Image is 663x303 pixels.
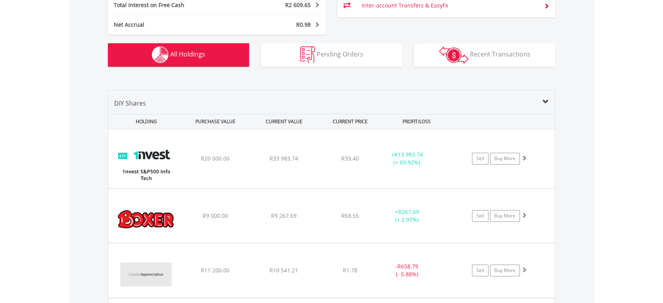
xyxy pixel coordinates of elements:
[108,43,249,67] button: All Holdings
[270,155,298,162] span: R33 983.74
[202,212,228,219] span: R9 000.00
[250,114,317,129] div: CURRENT VALUE
[490,265,520,276] a: Buy More
[490,153,520,164] a: Buy More
[472,265,488,276] a: Sell
[114,99,146,108] span: DIY Shares
[152,46,169,63] img: holdings-wht.png
[470,50,530,58] span: Recent Transactions
[397,263,418,270] span: R658.79
[182,114,249,129] div: PURCHASE VALUE
[109,114,180,129] div: HOLDING
[439,46,468,64] img: transactions-zar-wht.png
[398,208,419,215] span: R267.69
[108,21,235,29] div: Net Accrual
[343,266,357,274] span: R1.78
[377,263,437,278] div: - (- 5.88%)
[414,43,555,67] button: Recent Transactions
[261,43,402,67] button: Pending Orders
[300,46,315,63] img: pending_instructions-wht.png
[341,155,359,162] span: R33.40
[112,139,180,186] img: EQU.ZA.ETF5IT.png
[472,210,488,222] a: Sell
[112,253,180,296] img: EQU.ZA.CTA.png
[317,50,363,58] span: Pending Orders
[296,21,311,28] span: R0.98
[108,1,235,9] div: Total Interest on Free Cash
[271,212,297,219] span: R9 267.69
[472,153,488,164] a: Sell
[394,151,423,158] span: R13 983.74
[341,212,359,219] span: R68.55
[200,266,229,274] span: R11 200.00
[490,210,520,222] a: Buy More
[170,50,205,58] span: All Holdings
[319,114,381,129] div: CURRENT PRICE
[112,199,180,241] img: EQU.ZA.BOX.png
[377,151,437,166] div: + (+ 69.92%)
[270,266,298,274] span: R10 541.21
[383,114,450,129] div: PROFIT/LOSS
[377,208,437,224] div: + (+ 2.97%)
[200,155,229,162] span: R20 000.00
[285,1,311,9] span: R2 609.65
